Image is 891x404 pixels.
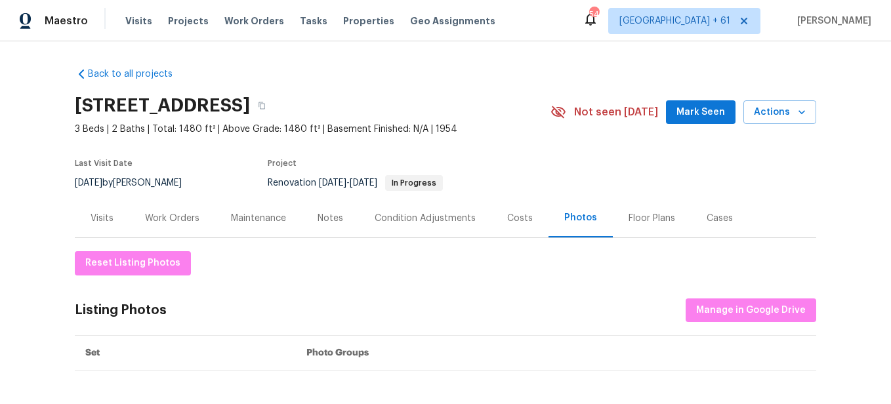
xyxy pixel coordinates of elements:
[686,298,816,323] button: Manage in Google Drive
[792,14,871,28] span: [PERSON_NAME]
[268,178,443,188] span: Renovation
[85,255,180,272] span: Reset Listing Photos
[75,304,167,317] div: Listing Photos
[75,178,102,188] span: [DATE]
[319,178,346,188] span: [DATE]
[45,14,88,28] span: Maestro
[75,336,296,371] th: Set
[75,99,250,112] h2: [STREET_ADDRESS]
[224,14,284,28] span: Work Orders
[231,212,286,225] div: Maintenance
[574,106,658,119] span: Not seen [DATE]
[296,336,816,371] th: Photo Groups
[75,175,197,191] div: by [PERSON_NAME]
[343,14,394,28] span: Properties
[75,251,191,275] button: Reset Listing Photos
[75,159,133,167] span: Last Visit Date
[91,212,114,225] div: Visits
[386,179,442,187] span: In Progress
[250,94,274,117] button: Copy Address
[319,178,377,188] span: -
[629,212,675,225] div: Floor Plans
[410,14,495,28] span: Geo Assignments
[743,100,816,125] button: Actions
[589,8,598,21] div: 545
[619,14,730,28] span: [GEOGRAPHIC_DATA] + 61
[75,68,201,81] a: Back to all projects
[168,14,209,28] span: Projects
[754,104,806,121] span: Actions
[145,212,199,225] div: Work Orders
[268,159,297,167] span: Project
[300,16,327,26] span: Tasks
[125,14,152,28] span: Visits
[350,178,377,188] span: [DATE]
[707,212,733,225] div: Cases
[564,211,597,224] div: Photos
[696,302,806,319] span: Manage in Google Drive
[666,100,736,125] button: Mark Seen
[318,212,343,225] div: Notes
[75,123,550,136] span: 3 Beds | 2 Baths | Total: 1480 ft² | Above Grade: 1480 ft² | Basement Finished: N/A | 1954
[676,104,725,121] span: Mark Seen
[375,212,476,225] div: Condition Adjustments
[507,212,533,225] div: Costs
